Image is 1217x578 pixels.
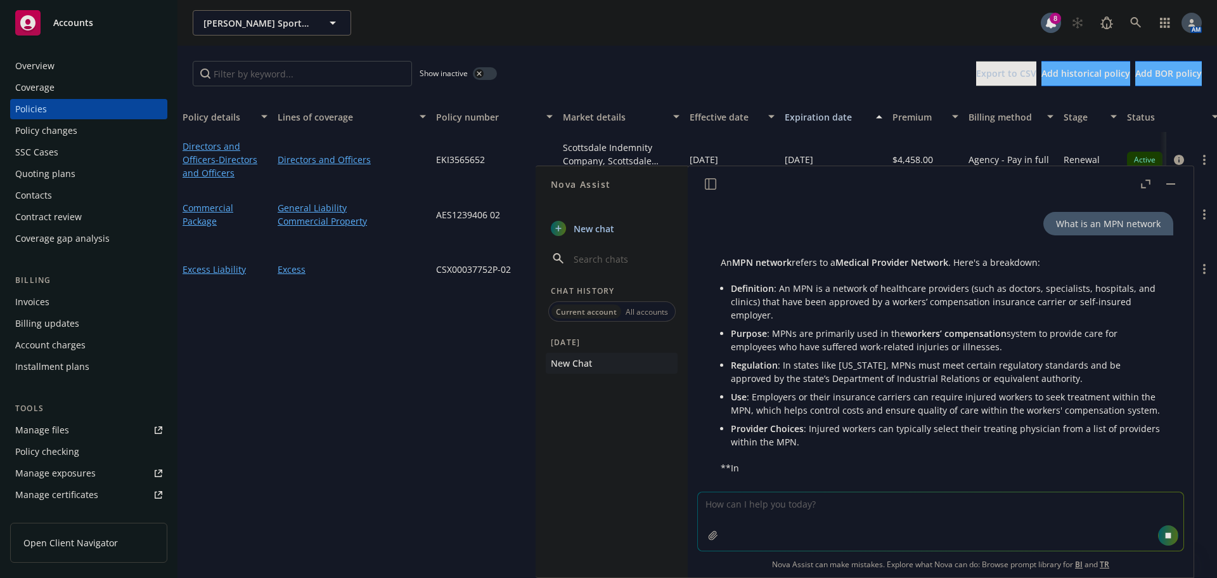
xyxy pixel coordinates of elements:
span: EKI3565652 [436,153,485,166]
a: TR [1100,559,1109,570]
span: workers’ compensation [905,327,1007,339]
span: Provider Choices [731,423,804,435]
div: Stage [1064,110,1103,124]
div: Billing method [969,110,1040,124]
a: Accounts [10,5,167,41]
div: Overview [15,56,55,76]
span: Use [731,391,747,403]
button: Add historical policy [1041,61,1130,86]
a: more [1197,261,1212,277]
div: Policy checking [15,442,79,462]
span: New chat [571,222,614,235]
span: Regulation [731,359,778,371]
span: Purpose [731,327,767,339]
p: All accounts [626,306,668,317]
button: New chat [546,217,678,240]
div: Coverage [15,77,55,98]
button: Expiration date [780,102,887,132]
button: Lines of coverage [273,102,431,132]
a: Manage certificates [10,485,167,505]
button: Billing method [963,102,1059,132]
a: Commercial Package [183,202,233,227]
a: Contacts [10,185,167,206]
a: Start snowing [1065,10,1090,36]
button: Market details [558,102,685,132]
a: Overview [10,56,167,76]
a: BI [1075,559,1083,570]
div: Account charges [15,335,86,355]
button: Premium [887,102,963,132]
span: CSX00037752P-02 [436,263,511,276]
a: more [1197,207,1212,222]
a: Policies [10,99,167,119]
li: : MPNs are primarily used in the system to provide care for employees who have suffered work-rela... [731,324,1161,356]
div: Manage files [15,420,69,440]
span: AES1239406 02 [436,208,500,221]
div: Billing updates [15,313,79,334]
a: Switch app [1152,10,1178,36]
span: $4,458.00 [892,153,933,166]
span: Export to CSV [976,67,1036,79]
div: Manage certificates [15,485,98,505]
a: circleInformation [1171,152,1187,167]
a: Billing updates [10,313,167,334]
div: Effective date [690,110,761,124]
span: Renewal [1064,153,1100,166]
div: [DATE] [536,337,688,348]
div: Policies [15,99,47,119]
p: An refers to a . Here's a breakdown: [721,256,1161,269]
li: : An MPN is a network of healthcare providers (such as doctors, specialists, hospitals, and clini... [731,279,1161,324]
input: Search chats [571,250,673,268]
button: Export to CSV [976,61,1036,86]
span: Manage exposures [10,463,167,483]
span: Definition [731,282,774,294]
span: [PERSON_NAME] Sports, Inc. [203,16,313,30]
input: Filter by keyword... [193,61,412,86]
a: Coverage [10,77,167,98]
div: Billing [10,274,167,287]
div: 8 [1050,13,1061,24]
p: What is an MPN network [1056,217,1161,230]
div: Status [1127,110,1204,124]
span: Medical Provider Network [835,256,948,268]
span: [DATE] [690,153,718,166]
button: Stage [1059,102,1122,132]
span: MPN network [732,256,792,268]
div: Policy changes [15,121,77,141]
div: Policy details [183,110,254,124]
a: Contract review [10,207,167,227]
button: New Chat [546,353,678,374]
a: Quoting plans [10,164,167,184]
a: Invoices [10,292,167,312]
a: Excess Liability [183,263,246,275]
button: Policy details [177,102,273,132]
span: Active [1132,154,1157,166]
div: Policy number [436,110,539,124]
span: Add historical policy [1041,67,1130,79]
li: : In states like [US_STATE], MPNs must meet certain regulatory standards and be approved by the s... [731,356,1161,388]
p: Current account [556,306,617,317]
div: Coverage gap analysis [15,228,110,249]
a: Report a Bug [1094,10,1119,36]
span: Agency - Pay in full [969,153,1049,166]
a: Commercial Property [278,214,426,228]
li: : Injured workers can typically select their treating physician from a list of providers within t... [731,419,1161,451]
div: Contract review [15,207,82,227]
div: SSC Cases [15,142,58,162]
span: Nova Assist can make mistakes. Explore what Nova can do: Browse prompt library for and [693,551,1188,577]
div: Chat History [536,286,688,296]
span: - Directors and Officers [183,154,257,179]
h1: Nova Assist [551,178,610,191]
li: : Employers or their insurance carriers can require injured workers to seek treatment within the ... [731,388,1161,419]
a: Installment plans [10,357,167,377]
span: Accounts [53,18,93,28]
a: Policy checking [10,442,167,462]
div: Lines of coverage [278,110,412,124]
a: Directors and Officers [278,153,426,166]
div: Manage claims [15,506,79,527]
div: Manage exposures [15,463,96,483]
div: Scottsdale Indemnity Company, Scottsdale Insurance Company (Nationwide), RT Specialty Insurance S... [563,141,679,167]
button: Effective date [685,102,780,132]
span: Show inactive [420,68,468,79]
a: Coverage gap analysis [10,228,167,249]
